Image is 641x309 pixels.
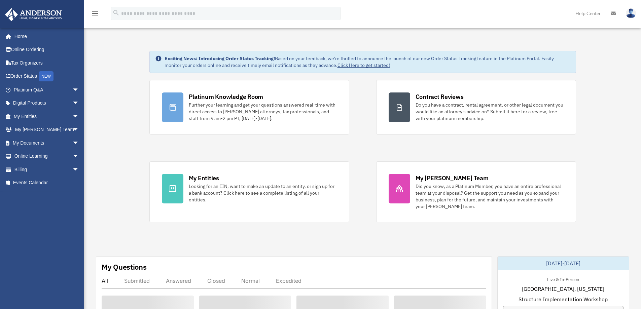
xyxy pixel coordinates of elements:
a: Events Calendar [5,176,89,190]
span: arrow_drop_down [72,163,86,177]
a: Online Learningarrow_drop_down [5,150,89,163]
span: arrow_drop_down [72,96,86,110]
div: My Questions [102,262,147,272]
a: Digital Productsarrow_drop_down [5,96,89,110]
a: Order StatusNEW [5,70,89,83]
span: arrow_drop_down [72,83,86,97]
div: Contract Reviews [416,92,464,101]
a: Online Ordering [5,43,89,56]
a: My Entitiesarrow_drop_down [5,110,89,123]
a: Click Here to get started! [337,62,390,68]
span: [GEOGRAPHIC_DATA], [US_STATE] [522,285,604,293]
img: User Pic [626,8,636,18]
a: menu [91,12,99,17]
div: Submitted [124,277,150,284]
a: My Entities Looking for an EIN, want to make an update to an entity, or sign up for a bank accoun... [149,161,349,222]
a: Tax Organizers [5,56,89,70]
div: [DATE]-[DATE] [498,257,629,270]
div: Platinum Knowledge Room [189,92,263,101]
span: Structure Implementation Workshop [519,295,608,303]
a: Billingarrow_drop_down [5,163,89,176]
div: Normal [241,277,260,284]
strong: Exciting News: Introducing Order Status Tracking! [165,55,275,62]
a: My [PERSON_NAME] Team Did you know, as a Platinum Member, you have an entire professional team at... [376,161,576,222]
i: menu [91,9,99,17]
div: Closed [207,277,225,284]
i: search [112,9,120,16]
span: arrow_drop_down [72,123,86,137]
a: Platinum Q&Aarrow_drop_down [5,83,89,96]
div: Expedited [276,277,301,284]
div: Live & In-Person [542,275,584,282]
a: Contract Reviews Do you have a contract, rental agreement, or other legal document you would like... [376,80,576,134]
div: Based on your feedback, we're thrilled to announce the launch of our new Order Status Tracking fe... [165,55,570,69]
img: Anderson Advisors Platinum Portal [3,8,64,21]
a: Platinum Knowledge Room Further your learning and get your questions answered real-time with dire... [149,80,349,134]
div: Answered [166,277,191,284]
a: Home [5,30,86,43]
span: arrow_drop_down [72,136,86,150]
div: My [PERSON_NAME] Team [416,174,489,182]
span: arrow_drop_down [72,150,86,163]
div: All [102,277,108,284]
div: NEW [39,71,54,81]
a: My [PERSON_NAME] Teamarrow_drop_down [5,123,89,137]
div: Do you have a contract, rental agreement, or other legal document you would like an attorney's ad... [416,102,564,122]
div: Did you know, as a Platinum Member, you have an entire professional team at your disposal? Get th... [416,183,564,210]
span: arrow_drop_down [72,110,86,123]
div: Further your learning and get your questions answered real-time with direct access to [PERSON_NAM... [189,102,337,122]
div: My Entities [189,174,219,182]
a: My Documentsarrow_drop_down [5,136,89,150]
div: Looking for an EIN, want to make an update to an entity, or sign up for a bank account? Click her... [189,183,337,203]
